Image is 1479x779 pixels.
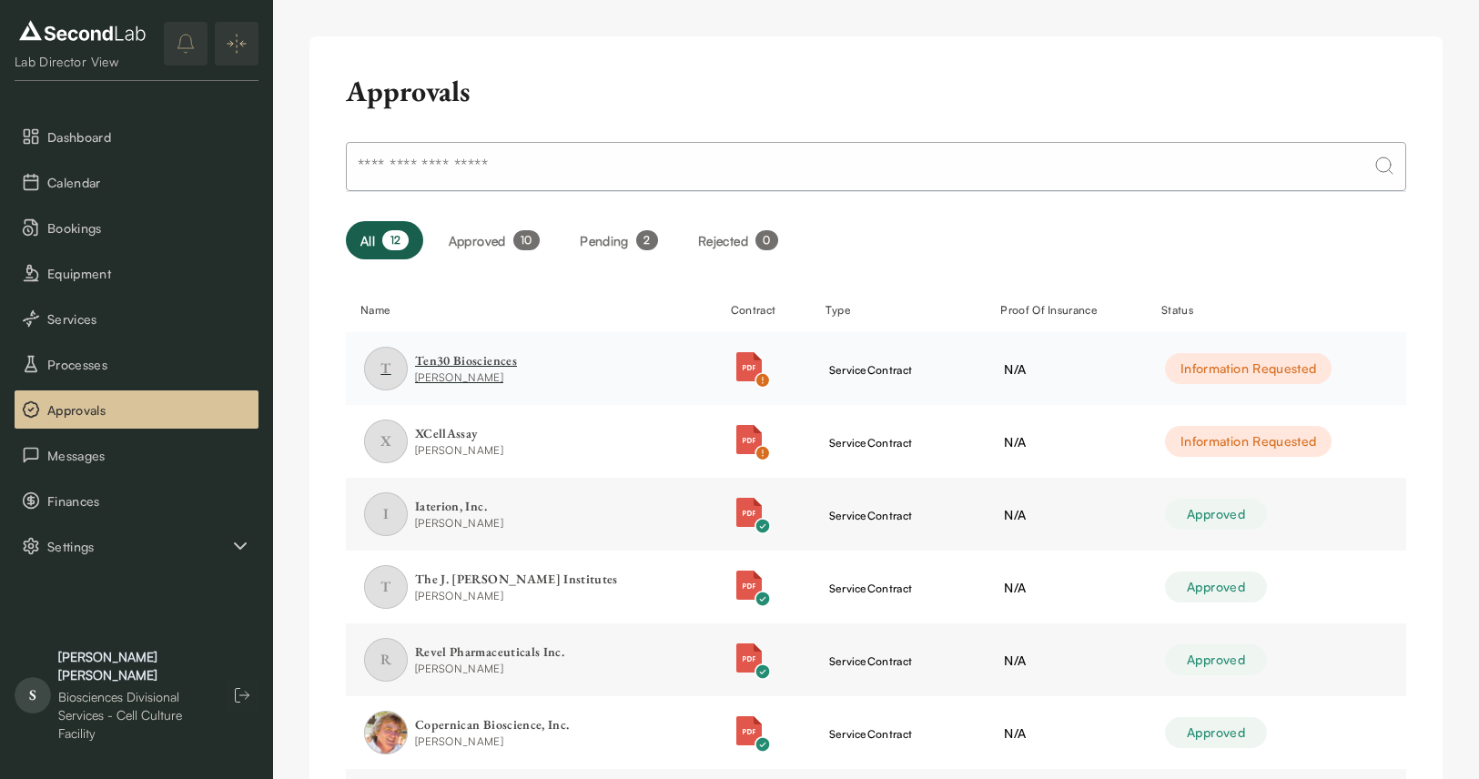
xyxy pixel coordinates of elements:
button: Messages [15,436,258,474]
span: Bookings [47,218,251,238]
button: Calendar [15,163,258,201]
a: item Copernican Bioscience, Inc. [364,711,698,754]
div: Settings sub items [15,527,258,565]
button: Finances [15,481,258,520]
span: service Contract [829,654,913,668]
div: [PERSON_NAME] [PERSON_NAME] [58,648,208,684]
span: Services [47,309,251,329]
div: 10 [513,230,541,250]
span: Dashboard [47,127,251,147]
span: service Contract [829,363,913,377]
img: profile image [364,711,408,754]
span: N/A [1004,507,1026,522]
div: Information Requested [1165,353,1332,384]
span: N/A [1004,653,1026,668]
img: Attachment icon for pdf [734,498,764,527]
button: Attachment icon for pdfCheck icon for pdf [734,643,764,673]
div: 12 [382,230,409,250]
button: Filter Pending bookings [565,221,673,259]
a: item XCellAssay [364,420,698,463]
img: Attachment icon for pdf [734,425,764,454]
div: Information Requested [1165,426,1332,457]
a: item Iaterion, Inc. [364,492,698,536]
button: notifications [164,22,208,66]
li: Settings [15,527,258,565]
div: [PERSON_NAME] [415,733,569,750]
div: 0 [755,230,778,250]
img: Attachment icon for pdf [734,716,764,745]
div: Iaterion, Inc. [415,498,503,516]
th: Contract [716,288,811,332]
button: Approvals [15,390,258,429]
div: The J. [PERSON_NAME] Institutes [415,571,618,589]
span: service Contract [829,727,913,741]
img: Attachment icon for pdf [734,643,764,673]
div: [PERSON_NAME] [415,442,503,459]
span: Finances [47,491,251,511]
span: service Contract [829,436,913,450]
div: Approved [1165,644,1267,675]
button: Attachment icon for pdfCheck icon for pdf [734,498,764,527]
img: Check icon for pdf [755,518,771,534]
span: X [364,420,408,463]
div: Lab Director View [15,53,150,71]
button: Attachment icon for pdfCheck icon for pdf [734,571,764,600]
div: Ten30 Biosciences [415,352,517,370]
th: Name [346,288,716,332]
img: Attachment icon for pdf [734,571,764,600]
h2: Approvals [346,73,471,109]
img: logo [15,16,150,46]
div: Revel Pharmaceuticals Inc. [415,643,564,662]
span: S [15,677,51,713]
span: I [364,492,408,536]
span: T [364,347,408,390]
button: Processes [15,345,258,383]
span: Calendar [47,173,251,192]
a: item Revel Pharmaceuticals Inc. [364,638,698,682]
img: Check icon for pdf [755,445,771,461]
div: [PERSON_NAME] [415,369,517,386]
div: Approved [1165,572,1267,602]
button: Attachment icon for pdfCheck icon for pdf [734,425,764,454]
img: Check icon for pdf [755,663,771,680]
div: Approved [1165,499,1267,530]
div: [PERSON_NAME] [415,515,503,531]
button: Services [15,299,258,338]
a: item Ten30 Biosciences [364,347,698,390]
span: N/A [1004,580,1026,595]
span: Processes [47,355,251,374]
div: 2 [636,230,658,250]
button: Filter all bookings [346,221,423,259]
span: N/A [1004,434,1026,450]
button: Filter Rejected bookings [684,221,793,259]
button: Dashboard [15,117,258,156]
span: N/A [1004,361,1026,377]
div: Biosciences Divisional Services - Cell Culture Facility [58,688,208,743]
button: Equipment [15,254,258,292]
span: T [364,565,408,609]
button: Attachment icon for pdfCheck icon for pdf [734,352,764,381]
span: service Contract [829,582,913,595]
button: Attachment icon for pdfCheck icon for pdf [734,716,764,745]
span: Settings [47,537,229,556]
img: Check icon for pdf [755,372,771,389]
button: Log out [226,679,258,712]
span: Messages [47,446,251,465]
button: Bookings [15,208,258,247]
th: Status [1147,288,1406,332]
